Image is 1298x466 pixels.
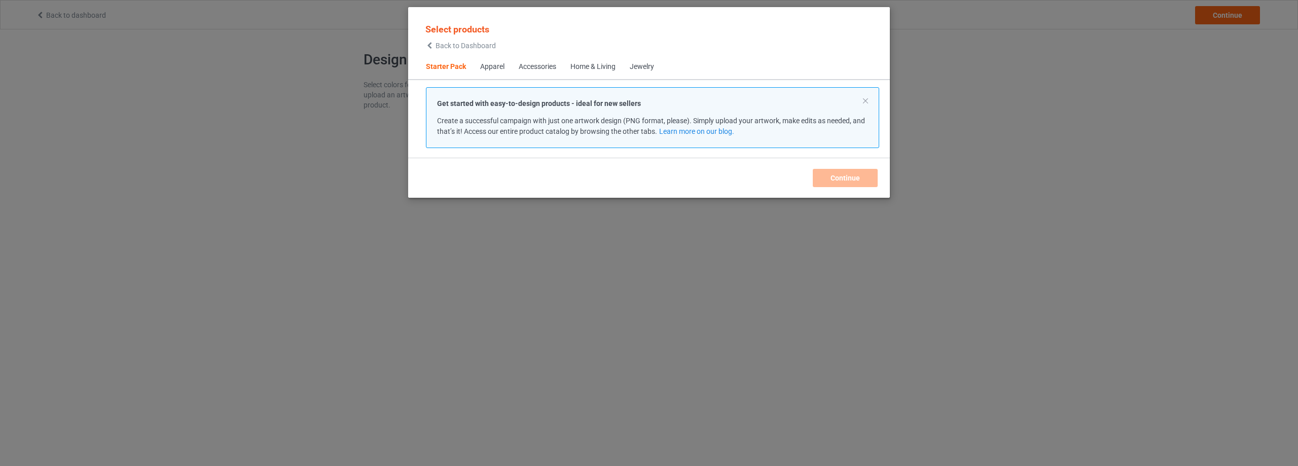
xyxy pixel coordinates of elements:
span: Back to Dashboard [436,42,496,50]
a: Learn more on our blog. [659,127,734,135]
div: Apparel [480,62,504,72]
strong: Get started with easy-to-design products - ideal for new sellers [437,99,641,107]
span: Starter Pack [419,55,473,79]
div: Jewelry [630,62,654,72]
div: Accessories [519,62,556,72]
div: Home & Living [570,62,616,72]
span: Select products [425,24,489,34]
span: Create a successful campaign with just one artwork design (PNG format, please). Simply upload you... [437,117,865,135]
